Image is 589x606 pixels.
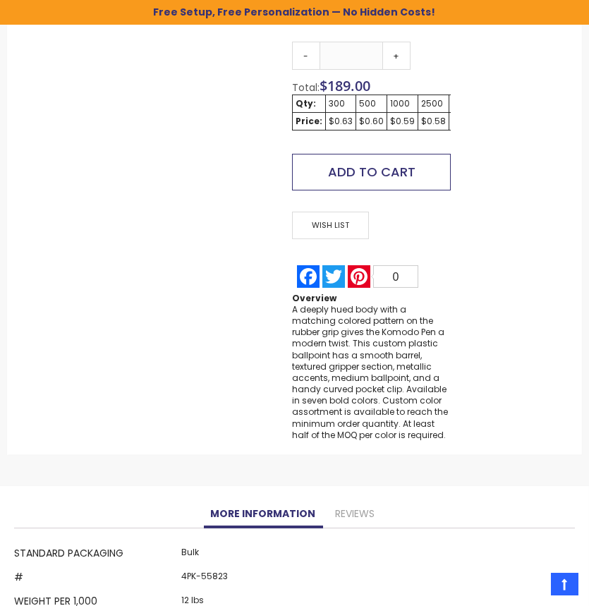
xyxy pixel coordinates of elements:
span: Wish List [292,212,369,239]
span: Total: [292,80,320,95]
a: - [292,42,320,70]
a: + [382,42,411,70]
td: Bulk [178,543,255,566]
a: Twitter [321,265,346,288]
a: Facebook [296,265,321,288]
span: Add to Cart [328,163,415,181]
div: A deeply hued body with a matching colored pattern on the rubber grip gives the Komodo Pen a mode... [292,304,451,441]
div: 2500 [421,98,446,109]
strong: Qty: [296,97,316,109]
th: # [14,567,178,591]
div: $0.60 [359,116,384,127]
div: $0.63 [329,116,353,127]
span: 0 [392,271,399,283]
strong: Price: [296,115,322,127]
a: Wish List [292,212,372,239]
a: Pinterest0 [346,265,420,288]
div: $0.58 [421,116,446,127]
div: 500 [359,98,384,109]
a: More Information [204,500,323,528]
span: 189.00 [327,76,370,95]
span: $ [320,76,370,95]
div: 300 [329,98,353,109]
td: 4PK-55823 [178,567,255,591]
button: Add to Cart [292,154,451,190]
div: $0.59 [390,116,415,127]
div: 1000 [390,98,415,109]
strong: Overview [292,292,336,304]
th: Standard Packaging [14,543,178,566]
